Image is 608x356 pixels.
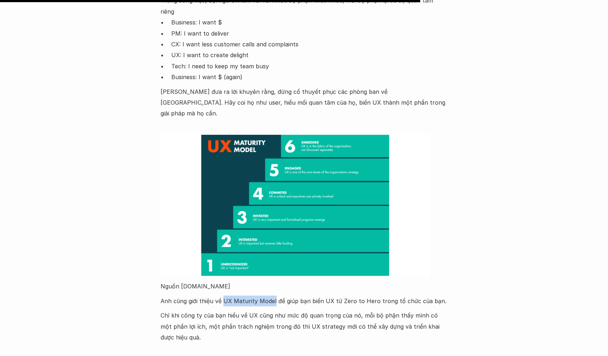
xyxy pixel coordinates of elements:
p: PM: I want to deliver [171,28,448,39]
p: Business: I want $ [171,17,448,28]
p: Business: I want $ (again) [171,72,448,82]
p: Nguồn [DOMAIN_NAME] [161,281,448,292]
p: Chỉ khi công ty của bạn hiểu về UX cũng như mức độ quan trọng của nó, mỗi bộ phận thấy mình có mộ... [161,310,448,343]
p: Tech: I need to keep my team busy [171,61,448,72]
p: [PERSON_NAME] đưa ra lời khuyên rằng, đừng cố thuyết phục các phòng ban về [GEOGRAPHIC_DATA]. Hãy... [161,86,448,119]
p: UX: I want to create delight [171,50,448,60]
p: CX: I want less customer calls and complaints [171,39,448,50]
p: Anh cũng giới thiệu về UX Maturity Model để giúp bạn biến UX từ Zero to Hero trong tổ chức của bạn. [161,296,448,306]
